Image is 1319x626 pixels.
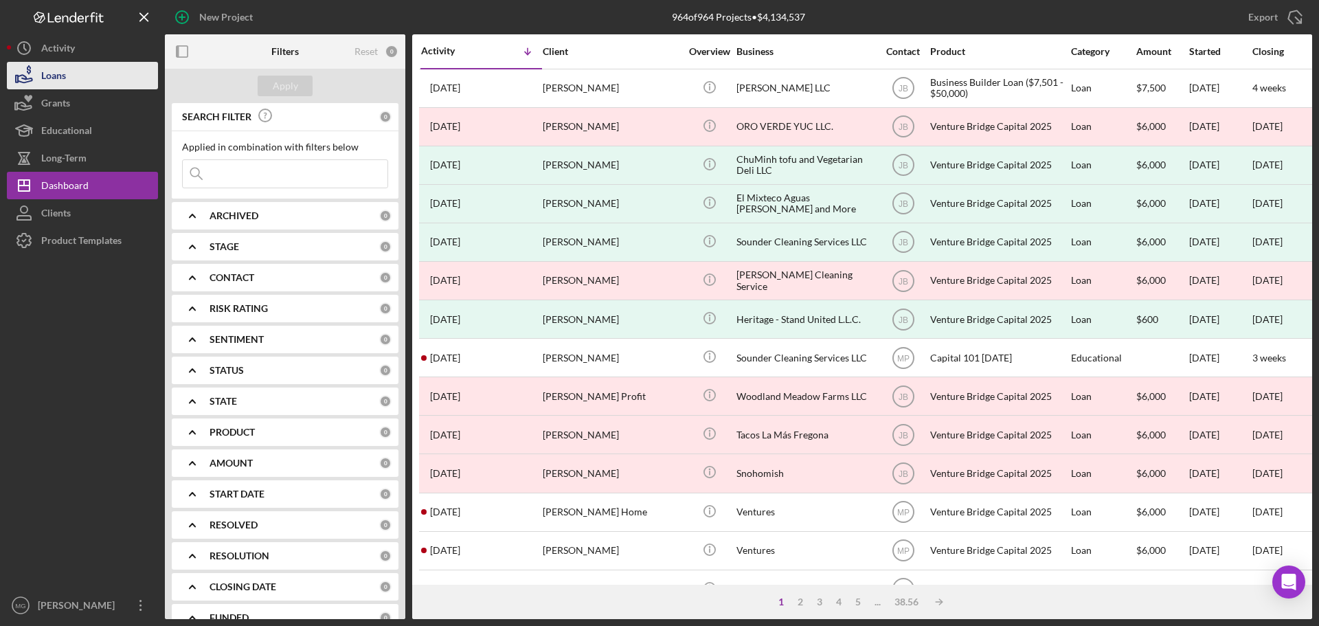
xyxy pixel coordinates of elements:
div: [PERSON_NAME] [34,592,124,623]
time: 2025-06-05 19:03 [430,583,460,594]
div: [DATE] [1189,186,1251,222]
div: 38.56 [888,596,925,607]
div: 0 [379,519,392,531]
text: JB [898,161,907,170]
b: FUNDED [210,612,249,623]
div: 3 [810,596,829,607]
time: [DATE] [1252,429,1283,440]
time: 2025-06-06 21:41 [430,468,460,479]
div: [DATE] [1252,198,1283,209]
div: 0 [379,302,392,315]
div: Venture Bridge Capital 2025 [930,262,1068,299]
div: $6,000 [1136,494,1188,530]
a: Clients [7,199,158,227]
b: ARCHIVED [210,210,258,221]
div: 2 [791,596,810,607]
div: 4 [829,596,848,607]
text: JB [898,469,907,479]
div: Sounder Cleaning Services LLC [736,339,874,376]
text: JB [898,392,907,401]
div: Venture Bridge Capital 2025 [930,455,1068,491]
div: Sounder Cleaning Services LLC [736,224,874,260]
div: [PERSON_NAME] [543,416,680,453]
div: [DATE] [1252,314,1283,325]
div: [DATE] [1189,339,1251,376]
div: $600 [1136,301,1188,337]
button: Dashboard [7,172,158,199]
div: Capital 101 [DATE] [930,339,1068,376]
div: Venture Bridge Capital 2025 [930,416,1068,453]
time: [DATE] [1252,274,1283,286]
div: [PERSON_NAME] [543,301,680,337]
div: [DATE] [1189,301,1251,337]
div: $6,000 [1136,455,1188,491]
text: MP [897,585,910,594]
div: 0 [379,210,392,222]
div: Loan [1071,262,1135,299]
div: 0 [379,271,392,284]
div: 1 [771,596,791,607]
div: [PERSON_NAME] [543,533,680,569]
div: Started [1189,46,1251,57]
div: [DATE] [1189,455,1251,491]
div: Loan [1071,571,1135,607]
div: [DATE] [1189,416,1251,453]
div: Amount [1136,46,1188,57]
div: [DATE] [1189,571,1251,607]
b: CLOSING DATE [210,581,276,592]
div: [DATE] [1252,159,1283,170]
div: Loan [1071,70,1135,107]
time: 2025-06-12 19:09 [430,314,460,325]
div: Woodland Meadow Farms LLC [736,378,874,414]
div: Business [736,46,874,57]
div: Dashboard [41,172,89,203]
div: Activity [421,45,482,56]
div: Loan [1071,109,1135,145]
div: [PERSON_NAME] [543,262,680,299]
b: CONTACT [210,272,254,283]
div: 0 [379,333,392,346]
div: $6,000 [1136,378,1188,414]
div: Loan [1071,533,1135,569]
div: [PERSON_NAME] LLC [736,70,874,107]
b: STAGE [210,241,239,252]
div: [DATE] [1189,224,1251,260]
div: Venture Bridge Capital 2025 [930,224,1068,260]
div: [DATE] [1189,262,1251,299]
div: Venture Bridge Capital 2025 [930,186,1068,222]
div: ChuMinh tofu and Vegetarian Deli LLC [736,147,874,183]
time: 2025-06-07 00:00 [430,429,460,440]
div: Loan [1071,186,1135,222]
time: 2025-06-10 22:06 [430,353,460,364]
div: [PERSON_NAME] [543,109,680,145]
time: 2025-06-17 00:36 [430,159,460,170]
div: Loan [1071,416,1135,453]
div: Venture Bridge Capital 2025 [930,147,1068,183]
text: JB [898,276,907,286]
div: N/A [736,571,874,607]
div: 0 [379,426,392,438]
time: 2025-06-16 22:12 [430,198,460,209]
div: Loan [1071,455,1135,491]
time: [DATE] [1252,506,1283,517]
div: Clients [41,199,71,230]
button: New Project [165,3,267,31]
div: New Project [199,3,253,31]
div: Ventures [736,533,874,569]
a: Product Templates [7,227,158,254]
button: Loans [7,62,158,89]
div: [PERSON_NAME] [543,339,680,376]
button: Export [1235,3,1312,31]
div: Venture Bridge Capital 2025 [930,378,1068,414]
div: [PERSON_NAME] Home [543,494,680,530]
div: Snohomish [736,455,874,491]
div: Loan [1071,494,1135,530]
text: JB [898,315,907,324]
b: AMOUNT [210,458,253,469]
div: [DATE] [1252,236,1283,247]
div: Business Builder Loan ($7,501 - $50,000) [930,70,1068,107]
div: El Mixteco Aguas [PERSON_NAME] and More [736,186,874,222]
time: 4 weeks [1252,82,1286,93]
time: 2025-06-05 19:11 [430,506,460,517]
